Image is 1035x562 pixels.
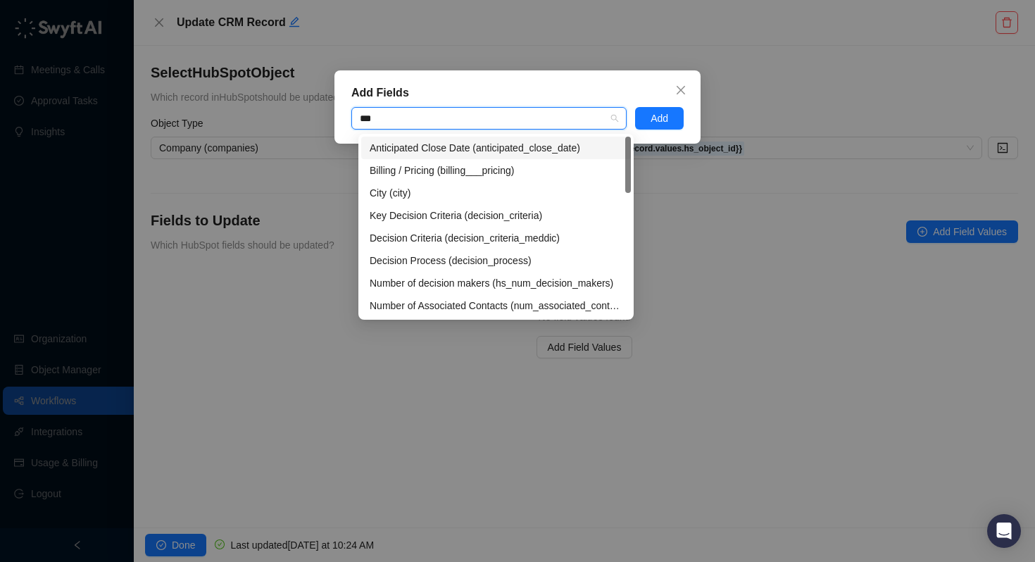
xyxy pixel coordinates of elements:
div: Open Intercom Messenger [987,514,1021,548]
span: close [675,85,686,96]
div: Number of decision makers (hs_num_decision_makers) [361,272,631,294]
div: Anticipated Close Date (anticipated_close_date) [361,137,631,159]
div: Key Decision Criteria (decision_criteria) [361,204,631,227]
button: Close [670,79,692,101]
div: Add Fields [351,85,684,101]
div: Decision Process (decision_process) [370,253,622,268]
button: Add [635,107,684,130]
div: Decision Criteria (decision_criteria_meddic) [370,230,622,246]
div: City (city) [370,185,622,201]
div: Billing / Pricing (billing___pricing) [370,163,622,178]
div: Key Decision Criteria (decision_criteria) [370,208,622,223]
div: Number of Associated Contacts (num_associated_contacts) [361,294,631,317]
div: Billing / Pricing (billing___pricing) [361,159,631,182]
span: Add [651,111,668,126]
div: Anticipated Close Date (anticipated_close_date) [370,140,622,156]
div: City (city) [361,182,631,204]
div: Decision Criteria (decision_criteria_meddic) [361,227,631,249]
div: Number of Associated Contacts (num_associated_contacts) [370,298,622,313]
div: Decision Process (decision_process) [361,249,631,272]
div: Number of decision makers (hs_num_decision_makers) [370,275,622,291]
